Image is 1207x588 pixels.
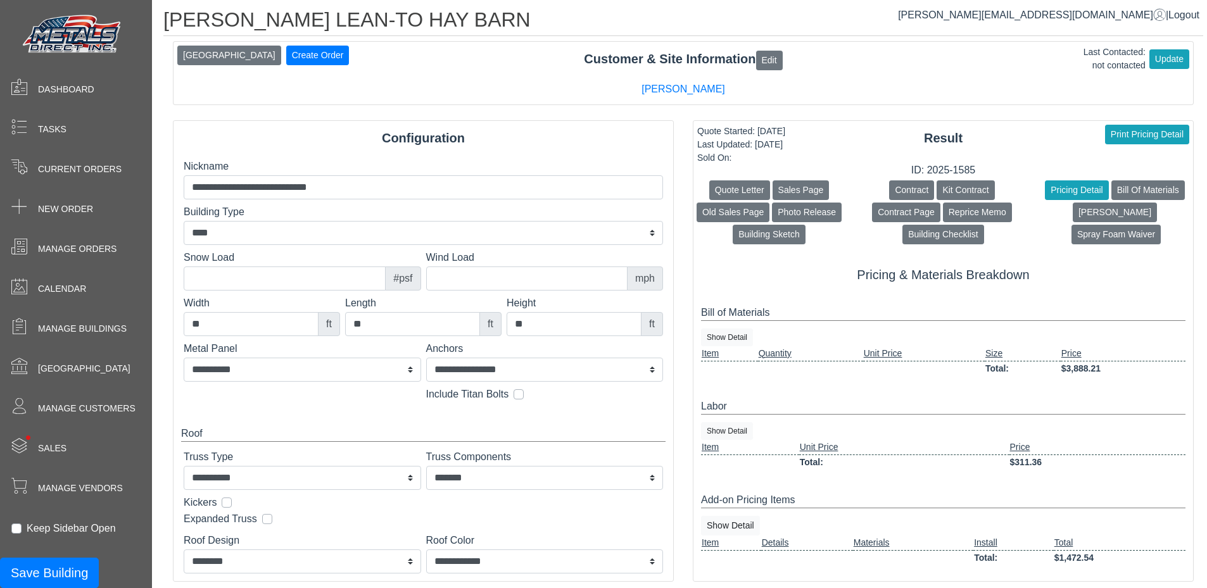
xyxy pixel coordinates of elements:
[697,125,785,138] div: Quote Started: [DATE]
[479,312,502,336] div: ft
[902,225,984,244] button: Building Checklist
[1149,49,1189,69] button: Update
[773,180,830,200] button: Sales Page
[184,159,663,174] label: Nickname
[507,296,663,311] label: Height
[19,11,127,58] img: Metals Direct Inc Logo
[184,296,340,311] label: Width
[1061,346,1185,361] td: Price
[1111,180,1185,200] button: Bill Of Materials
[1054,535,1185,551] td: Total
[1084,46,1146,72] div: Last Contacted: not contacted
[853,535,973,551] td: Materials
[1009,454,1185,470] td: $311.36
[1045,180,1108,200] button: Pricing Detail
[174,128,673,147] div: Configuration
[697,151,785,165] div: Sold On:
[943,203,1012,222] button: Reprice Memo
[697,138,785,151] div: Last Updated: [DATE]
[701,305,1185,321] div: Bill of Materials
[38,123,66,136] span: Tasks
[385,266,420,291] div: #psf
[701,346,758,361] td: Item
[985,346,1061,361] td: Size
[184,204,663,220] label: Building Type
[184,341,421,356] label: Metal Panel
[426,341,664,356] label: Anchors
[27,521,116,536] label: Keep Sidebar Open
[872,203,940,222] button: Contract Page
[426,250,664,265] label: Wind Load
[898,9,1166,20] a: [PERSON_NAME][EMAIL_ADDRESS][DOMAIN_NAME]
[12,417,44,458] span: •
[701,492,1185,508] div: Add-on Pricing Items
[701,535,761,551] td: Item
[426,387,509,402] label: Include Titan Bolts
[641,84,725,94] a: [PERSON_NAME]
[761,535,853,551] td: Details
[38,402,136,415] span: Manage Customers
[973,535,1054,551] td: Install
[1071,225,1161,244] button: Spray Foam Waiver
[184,533,421,548] label: Roof Design
[701,399,1185,415] div: Labor
[1073,203,1157,222] button: [PERSON_NAME]
[177,46,281,65] button: [GEOGRAPHIC_DATA]
[641,312,663,336] div: ft
[184,250,421,265] label: Snow Load
[701,328,753,346] button: Show Detail
[709,180,770,200] button: Quote Letter
[163,8,1203,36] h1: [PERSON_NAME] LEAN-TO HAY BARN
[772,203,842,222] button: Photo Release
[38,362,130,375] span: [GEOGRAPHIC_DATA]
[1105,125,1189,144] button: Print Pricing Detail
[733,225,806,244] button: Building Sketch
[286,46,350,65] button: Create Order
[697,203,769,222] button: Old Sales Page
[174,49,1193,70] div: Customer & Site Information
[426,533,664,548] label: Roof Color
[756,51,783,70] button: Edit
[1009,440,1185,455] td: Price
[38,442,66,455] span: Sales
[38,482,123,495] span: Manage Vendors
[181,426,666,442] div: Roof
[1054,550,1185,565] td: $1,472.54
[758,346,863,361] td: Quantity
[426,449,664,465] label: Truss Components
[38,322,127,335] span: Manage Buildings
[701,267,1185,282] h5: Pricing & Materials Breakdown
[38,282,86,296] span: Calendar
[889,180,934,200] button: Contract
[318,312,340,336] div: ft
[38,203,93,216] span: New Order
[863,346,985,361] td: Unit Price
[937,180,994,200] button: Kit Contract
[184,449,421,465] label: Truss Type
[973,550,1054,565] td: Total:
[38,83,94,96] span: Dashboard
[799,440,1009,455] td: Unit Price
[627,266,663,291] div: mph
[184,495,217,510] label: Kickers
[1061,361,1185,376] td: $3,888.21
[693,128,1193,147] div: Result
[898,8,1199,23] div: |
[701,422,753,440] button: Show Detail
[345,296,502,311] label: Length
[985,361,1061,376] td: Total:
[38,163,122,176] span: Current Orders
[38,242,117,256] span: Manage Orders
[701,440,799,455] td: Item
[1168,9,1199,20] span: Logout
[184,511,257,527] label: Expanded Truss
[693,163,1193,178] div: ID: 2025-1585
[799,454,1009,470] td: Total:
[701,516,760,535] button: Show Detail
